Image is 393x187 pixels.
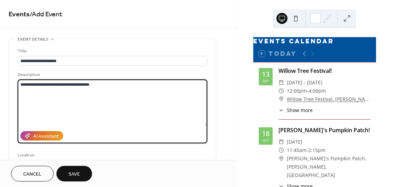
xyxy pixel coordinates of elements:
div: Location [18,152,206,159]
div: 13 [262,71,269,78]
span: - [307,146,308,154]
div: Title [18,48,206,55]
span: 11:45am [287,146,307,154]
div: Sep [263,79,268,83]
button: AI Assistant [20,131,63,141]
div: ​ [278,146,284,154]
span: 4:00pm [309,87,326,95]
div: events calendar [253,37,376,45]
span: 12:00pm [287,87,307,95]
div: AI Assistant [33,133,58,140]
div: Oct [262,138,269,142]
span: [DATE] - [DATE] [287,78,322,87]
span: - [307,87,309,95]
a: Willow Tree Festival, [PERSON_NAME] NE [287,95,371,103]
div: ​ [278,78,284,87]
span: Show more [287,107,313,114]
div: ​ [278,87,284,95]
div: ​ [278,107,284,114]
div: [PERSON_NAME]'s Pumpkin Patch! [278,126,371,134]
span: 2:15pm [308,146,326,154]
button: Save [56,166,92,181]
span: [DATE] [287,138,302,146]
div: ​ [278,138,284,146]
span: Event details [18,36,48,43]
a: Events [9,8,30,21]
div: ​ [278,95,284,103]
span: [PERSON_NAME]'s Pumpkin Patch, [PERSON_NAME], [GEOGRAPHIC_DATA] [287,154,371,179]
button: Cancel [11,166,54,181]
div: Willow Tree Festival! [278,67,371,75]
span: / Add Event [30,8,62,21]
div: Description [18,71,206,78]
span: Save [68,171,80,178]
span: Cancel [23,171,42,178]
div: ​ [278,154,284,163]
div: 18 [262,130,269,137]
button: ​Show more [278,107,313,114]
